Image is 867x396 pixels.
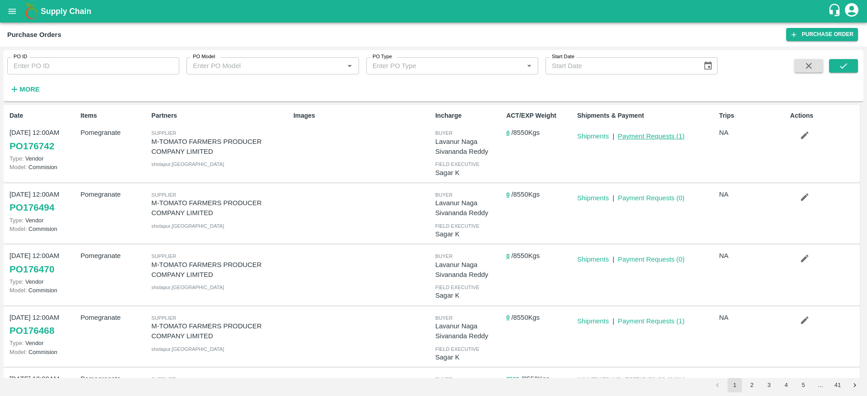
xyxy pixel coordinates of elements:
[618,318,685,325] a: Payment Requests (1)
[435,137,503,157] p: Lavanur Naga Sivananda Reddy
[790,111,858,120] p: Actions
[151,161,224,167] span: sholapur , [GEOGRAPHIC_DATA]
[9,374,77,384] p: [DATE] 12:00AM
[506,374,573,384] p: / 8550 Kgs
[80,313,148,322] p: Pomegranate
[193,53,215,60] label: PO Model
[344,60,355,72] button: Open
[435,253,452,259] span: buyer
[577,194,609,202] a: Shipments
[609,313,614,326] div: |
[618,256,685,263] a: Payment Requests (0)
[506,251,509,262] button: 0
[9,217,23,224] span: Type:
[9,251,77,261] p: [DATE] 12:00AM
[9,154,77,163] p: Vendor
[9,278,23,285] span: Type:
[545,57,696,74] input: Start Date
[151,198,289,218] p: M-TOMATO FARMERS PRODUCER COMPANY LIMITED
[80,251,148,261] p: Pomegranate
[618,133,685,140] a: Payment Requests (1)
[9,340,23,346] span: Type:
[435,161,480,167] span: field executive
[435,130,452,136] span: buyer
[151,253,176,259] span: Supplier
[151,377,176,382] span: Supplier
[577,111,715,120] p: Shipments & Payment
[435,377,452,382] span: buyer
[369,60,509,72] input: Enter PO Type
[7,82,42,97] button: More
[294,111,432,120] p: Images
[9,164,27,170] span: Model:
[41,7,91,16] b: Supply Chain
[577,318,609,325] a: Shipments
[9,286,77,295] p: Commision
[435,321,503,341] p: Lavanur Naga Sivananda Reddy
[151,321,289,341] p: M-TOMATO FARMERS PRODUCER COMPANY LIMITED
[14,53,27,60] label: PO ID
[796,378,811,392] button: Go to page 5
[151,315,176,321] span: Supplier
[151,260,289,280] p: M-TOMATO FARMERS PRODUCER COMPANY LIMITED
[506,313,509,323] button: 0
[609,189,614,203] div: |
[719,128,787,138] p: NA
[786,28,858,41] a: Purchase Order
[506,189,573,200] p: / 8550 Kgs
[41,5,828,18] a: Supply Chain
[9,349,27,355] span: Model:
[9,128,77,138] p: [DATE] 12:00AM
[577,377,685,382] span: INIYA FRUITS AND VEGETABLES (SO-604984)
[151,285,224,290] span: sholapur , [GEOGRAPHIC_DATA]
[719,111,787,120] p: Trips
[9,138,54,154] a: PO176742
[7,29,61,41] div: Purchase Orders
[9,322,54,339] a: PO176468
[9,339,77,347] p: Vendor
[9,225,77,233] p: Commision
[506,128,573,138] p: / 8550 Kgs
[80,189,148,199] p: Pomegranate
[813,381,828,390] div: …
[618,194,685,202] a: Payment Requests (0)
[80,374,148,384] p: Pomegranate
[9,277,77,286] p: Vendor
[506,111,573,120] p: ACT/EXP Weight
[719,313,787,322] p: NA
[9,199,54,216] a: PO176494
[9,348,77,356] p: Commision
[151,346,224,352] span: sholapur , [GEOGRAPHIC_DATA]
[9,111,77,120] p: Date
[80,128,148,138] p: Pomegranate
[151,192,176,198] span: Supplier
[506,251,573,261] p: / 8550 Kgs
[745,378,759,392] button: Go to page 2
[9,287,27,294] span: Model:
[9,226,27,232] span: Model:
[435,346,480,352] span: field executive
[762,378,776,392] button: Go to page 3
[779,378,793,392] button: Go to page 4
[577,256,609,263] a: Shipments
[435,223,480,229] span: field executive
[435,198,503,218] p: Lavanur Naga Sivananda Reddy
[506,190,509,200] button: 0
[719,251,787,261] p: NA
[506,374,519,385] button: 3580
[506,128,509,138] button: 0
[435,285,480,290] span: field executive
[7,57,179,74] input: Enter PO ID
[609,251,614,264] div: |
[2,1,23,22] button: open drawer
[848,378,862,392] button: Go to next page
[9,163,77,171] p: Commision
[727,378,742,392] button: page 1
[435,111,503,120] p: Incharge
[435,290,503,300] p: Sagar K
[830,378,845,392] button: Go to page 41
[828,3,844,19] div: customer-support
[435,192,452,198] span: buyer
[435,315,452,321] span: buyer
[699,57,717,74] button: Choose date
